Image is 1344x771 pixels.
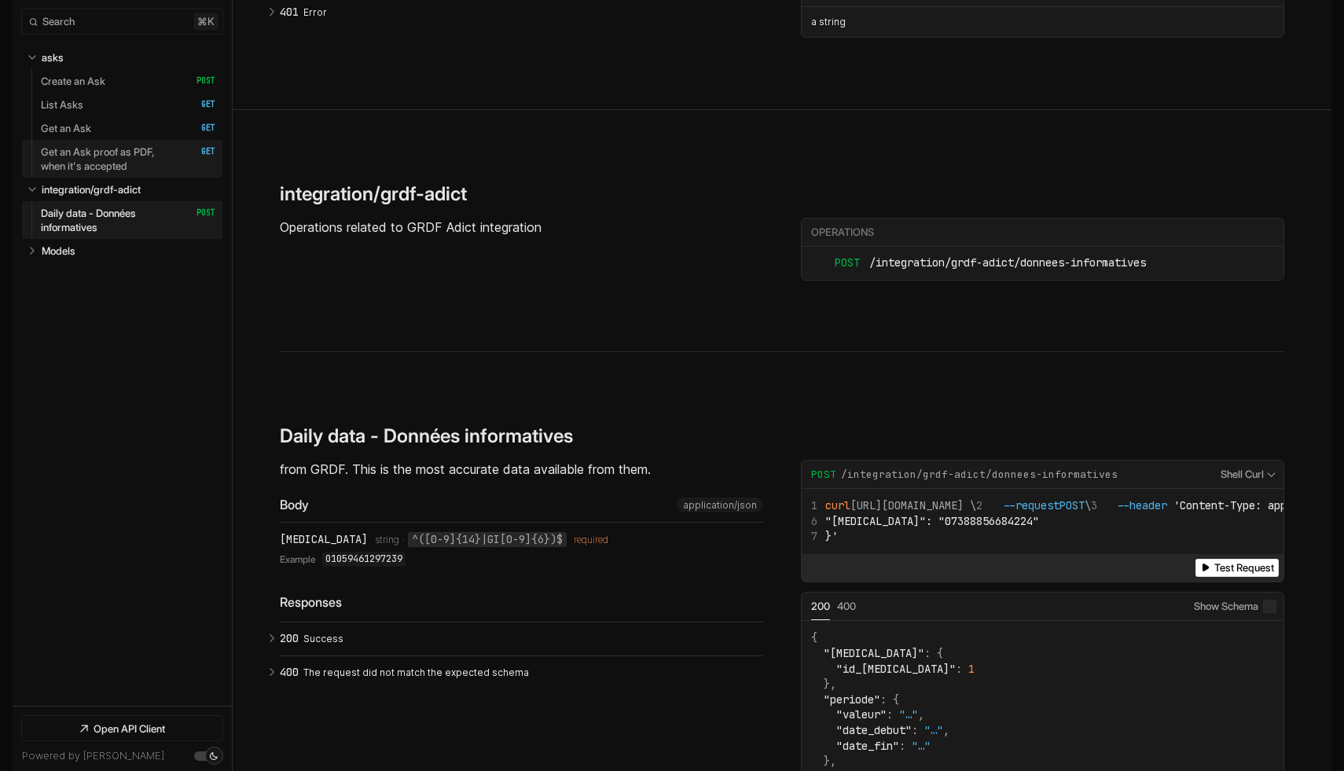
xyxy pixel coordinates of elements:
[937,646,943,660] span: {
[824,646,924,660] span: "[MEDICAL_DATA]"
[887,707,893,721] span: :
[41,97,83,112] p: List Asks
[811,255,860,272] span: POST
[918,707,924,721] span: ,
[825,529,838,543] span: }'
[42,239,216,263] a: Models
[375,534,399,545] span: string
[869,255,1146,272] span: /integration/grdf-adict/donnees-informatives
[280,218,763,237] p: Operations related to GRDF Adict integration
[683,500,757,511] span: application/json
[811,600,830,612] span: 200
[193,13,218,30] kbd: ⌘ k
[303,632,758,646] p: Success
[42,16,75,28] span: Search
[41,93,215,116] a: List Asks GET
[280,460,763,479] p: from GRDF. This is the most accurate data available from them.
[280,533,368,545] div: [MEDICAL_DATA]
[13,39,232,706] nav: Table of contents for Api
[41,140,215,178] a: Get an Ask proof as PDF, when it's accepted GET
[811,16,846,30] p: a string
[1194,593,1276,621] label: Show Schema
[830,677,836,691] span: ,
[1059,498,1085,512] span: POST
[280,552,316,567] span: Example
[830,754,836,768] span: ,
[42,46,216,69] a: asks
[303,6,758,20] p: Error
[280,632,299,644] span: 200
[899,739,905,753] span: :
[836,723,912,737] span: "date_debut"
[280,497,763,523] div: Body
[322,552,406,567] code: 01059461297239
[280,182,467,205] h2: integration/grdf-adict
[1003,498,1085,512] span: --request
[968,662,975,676] span: 1
[209,751,218,761] div: Set light mode
[42,50,64,64] p: asks
[811,630,817,644] span: {
[912,739,931,753] span: "…"
[41,121,91,135] p: Get an Ask
[811,468,836,482] span: POST
[924,723,943,737] span: "…"
[41,116,215,140] a: Get an Ask GET
[825,514,1039,528] span: "[MEDICAL_DATA]": "07388856684224"
[280,6,299,18] span: 401
[408,532,567,546] code: ^([0-9]{14}|GI[0-9]{6})$
[42,244,75,258] p: Models
[912,723,918,737] span: :
[185,99,215,110] span: GET
[185,146,215,157] span: GET
[841,468,1118,482] span: /integration/grdf-adict/donnees-informatives
[41,74,105,88] p: Create an Ask
[899,707,918,721] span: "…"
[824,692,880,707] span: "periode"
[22,750,164,762] a: Powered by [PERSON_NAME]
[185,123,215,134] span: GET
[880,692,887,707] span: :
[42,178,216,201] a: integration/grdf-adict
[956,662,962,676] span: :
[41,206,180,234] p: Daily data - Données informatives
[280,622,763,655] button: 200 Success
[22,716,222,740] a: Open API Client
[1195,559,1279,577] button: Test Request
[280,656,763,689] button: 400 The request did not match the expected schema
[303,666,758,680] p: The request did not match the expected schema
[893,692,899,707] span: {
[836,662,956,676] span: "id_[MEDICAL_DATA]"
[824,754,830,768] span: }
[824,677,830,691] span: }
[280,593,763,611] div: Responses
[41,69,215,93] a: Create an Ask POST
[837,600,856,612] span: 400
[1117,498,1167,512] span: --header
[41,201,215,239] a: Daily data - Données informatives POST
[185,75,215,86] span: POST
[825,498,850,512] span: curl
[836,707,887,721] span: "valeur"
[836,739,899,753] span: "date_fin"
[1214,562,1274,574] span: Test Request
[185,207,215,218] span: POST
[574,534,608,545] div: required
[280,424,573,447] h3: Daily data - Données informatives
[42,182,141,196] p: integration/grdf-adict
[802,247,1283,280] ul: integration/grdf-adict endpoints
[976,498,1091,512] span: \
[811,498,976,512] span: [URL][DOMAIN_NAME] \
[811,226,1281,240] div: Operations
[41,145,180,173] p: Get an Ask proof as PDF, when it's accepted
[943,723,949,737] span: ,
[811,255,1274,272] a: POST/integration/grdf-adict/donnees-informatives
[924,646,931,660] span: :
[280,666,299,678] span: 400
